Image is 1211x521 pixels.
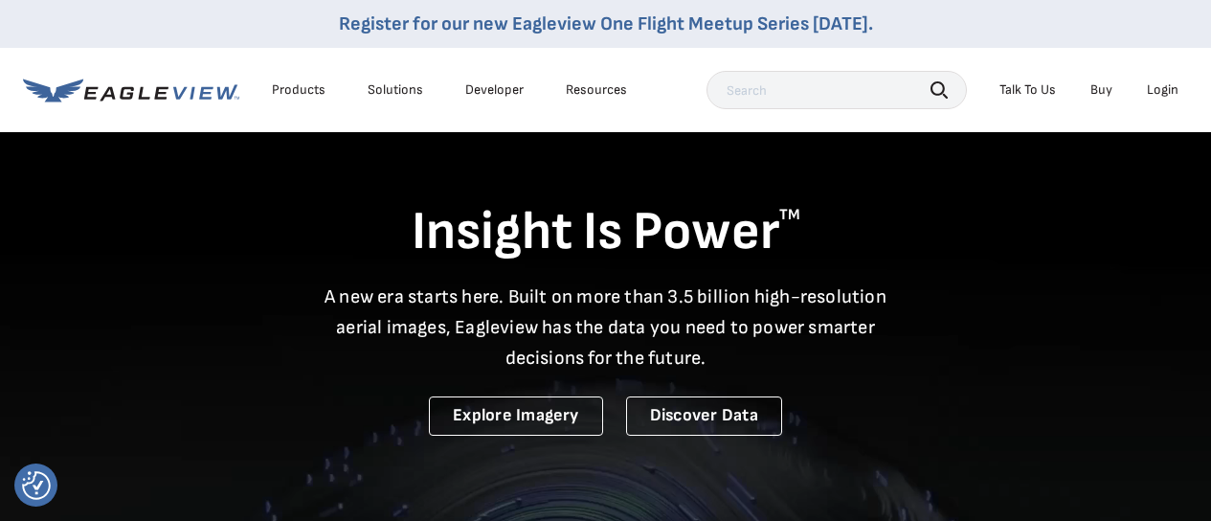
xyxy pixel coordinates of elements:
div: Talk To Us [999,81,1056,99]
sup: TM [779,206,800,224]
a: Register for our new Eagleview One Flight Meetup Series [DATE]. [339,12,873,35]
a: Developer [465,81,524,99]
input: Search [706,71,967,109]
button: Consent Preferences [22,471,51,500]
a: Discover Data [626,396,782,436]
img: Revisit consent button [22,471,51,500]
div: Solutions [368,81,423,99]
div: Resources [566,81,627,99]
a: Buy [1090,81,1112,99]
a: Explore Imagery [429,396,603,436]
h1: Insight Is Power [23,199,1188,266]
p: A new era starts here. Built on more than 3.5 billion high-resolution aerial images, Eagleview ha... [313,282,899,374]
div: Products [272,81,325,99]
div: Login [1147,81,1178,99]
